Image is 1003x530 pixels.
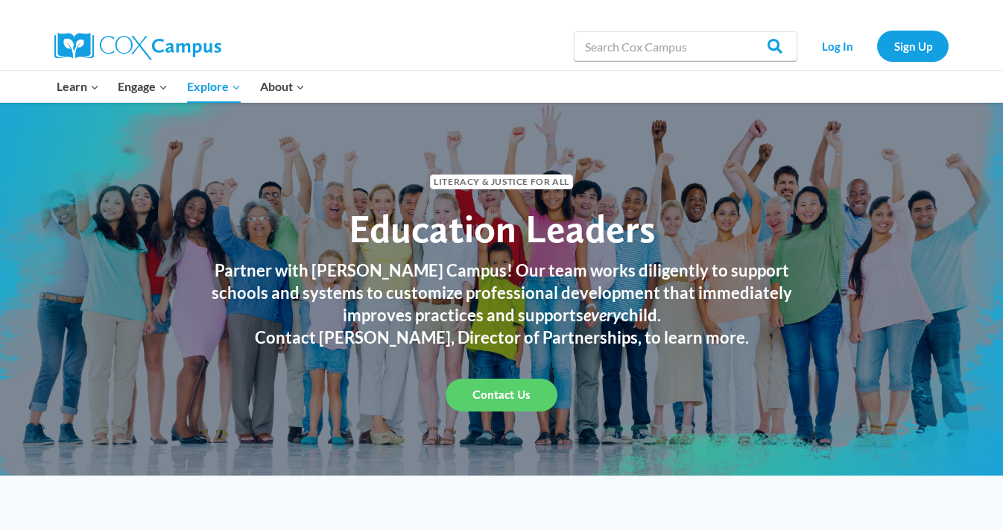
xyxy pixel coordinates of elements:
em: every [583,305,621,325]
span: About [260,77,305,96]
span: Education Leaders [349,205,655,252]
h3: Partner with [PERSON_NAME] Campus! Our team works diligently to support schools and systems to cu... [196,259,807,326]
span: Literacy & Justice for All [430,174,572,189]
a: Sign Up [877,31,949,61]
a: Contact Us [446,379,557,411]
nav: Secondary Navigation [805,31,949,61]
a: Log In [805,31,870,61]
input: Search Cox Campus [574,31,797,61]
nav: Primary Navigation [47,71,314,102]
span: Learn [57,77,99,96]
span: Explore [187,77,241,96]
img: Cox Campus [54,33,221,60]
h3: Contact [PERSON_NAME], Director of Partnerships, to learn more. [196,326,807,349]
span: Engage [118,77,168,96]
span: Contact Us [472,388,531,402]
